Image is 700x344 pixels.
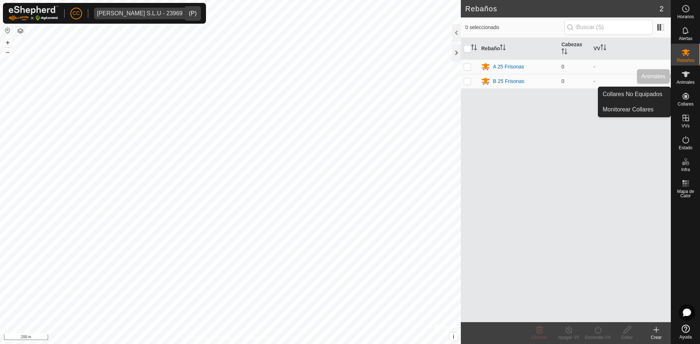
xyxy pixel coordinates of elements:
[591,59,671,74] td: -
[598,102,670,117] a: Monitorear Collares
[16,27,25,35] button: Capas del Mapa
[660,3,664,14] span: 2
[561,50,567,55] p-sorticon: Activar para ordenar
[97,11,183,16] div: [PERSON_NAME] S.L.U - 23969
[564,20,653,35] input: Buscar (S)
[680,335,692,339] span: Ayuda
[561,78,564,84] span: 0
[603,105,654,114] span: Monitorear Collares
[493,63,524,71] div: A 25 Frisonas
[612,334,642,341] div: Editar
[600,46,606,51] p-sorticon: Activar para ordenar
[3,26,12,35] button: Restablecer Mapa
[453,333,454,340] span: i
[681,167,690,172] span: Infra
[244,335,268,341] a: Contáctenos
[559,38,591,60] th: Cabezas
[450,333,458,341] button: i
[561,64,564,70] span: 0
[603,90,662,99] span: Collares No Equipados
[3,48,12,56] button: –
[679,36,692,41] span: Alertas
[598,87,670,102] a: Collares No Equipados
[186,8,200,19] div: dropdown trigger
[3,38,12,47] button: +
[642,334,671,341] div: Crear
[591,74,671,88] td: -
[681,124,689,128] span: VVs
[677,58,694,63] span: Rebaños
[554,334,583,341] div: Apagar VV
[94,8,186,19] span: Vilma Labra S.L.U - 23969
[677,80,695,84] span: Animales
[465,4,660,13] h2: Rebaños
[500,46,506,51] p-sorticon: Activar para ordenar
[583,334,612,341] div: Encender VV
[679,146,692,150] span: Estado
[73,9,80,17] span: CC
[673,189,698,198] span: Mapa de Calor
[471,46,477,51] p-sorticon: Activar para ordenar
[478,38,559,60] th: Rebaño
[9,6,58,21] img: Logo Gallagher
[591,38,671,60] th: VV
[532,335,547,340] span: Eliminar
[465,24,564,31] span: 0 seleccionado
[677,102,693,106] span: Collares
[493,78,524,85] div: B 25 Frisonas
[671,322,700,342] a: Ayuda
[677,15,694,19] span: Horarios
[193,335,235,341] a: Política de Privacidad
